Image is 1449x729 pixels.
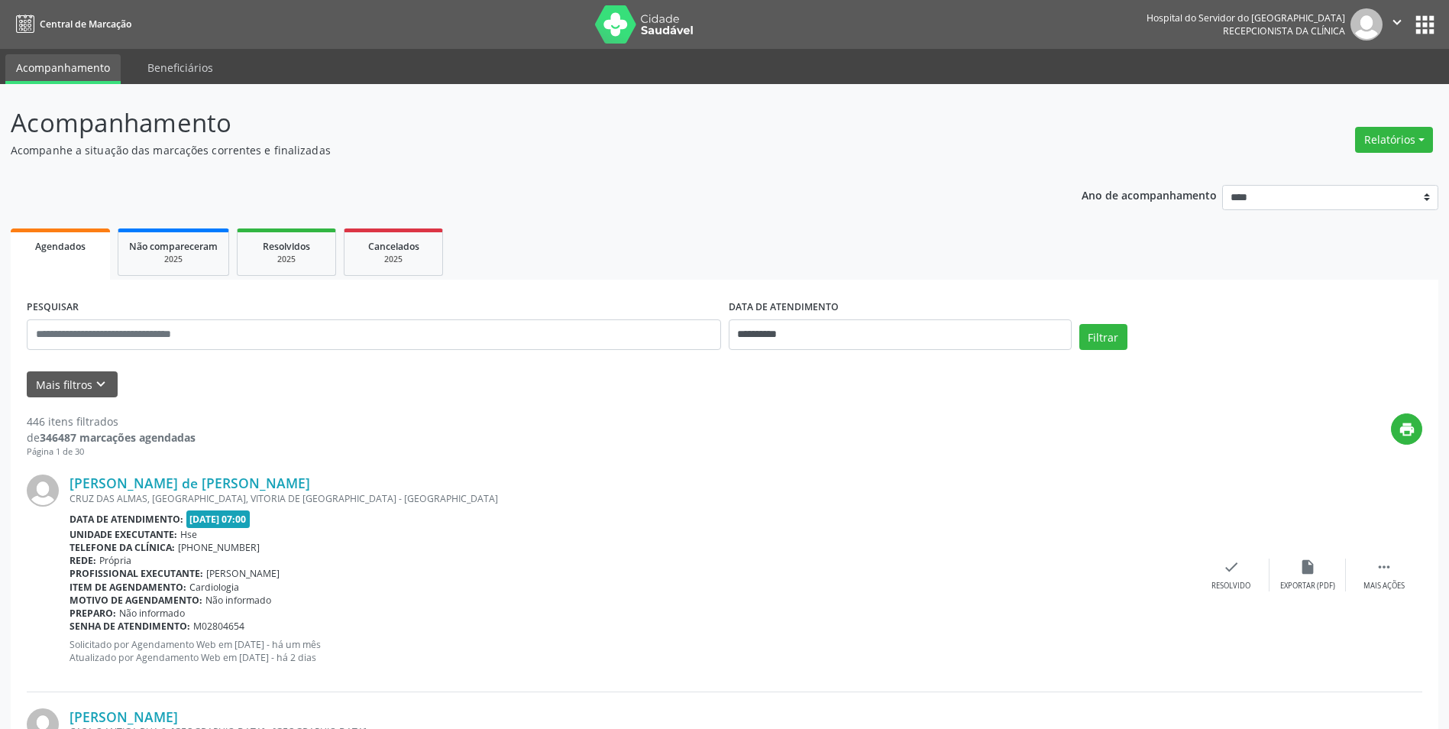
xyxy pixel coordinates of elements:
p: Acompanhe a situação das marcações correntes e finalizadas [11,142,1010,158]
span: Cardiologia [189,581,239,594]
span: [PERSON_NAME] [206,567,280,580]
b: Profissional executante: [70,567,203,580]
img: img [1350,8,1383,40]
p: Ano de acompanhamento [1082,185,1217,204]
span: Agendados [35,240,86,253]
strong: 346487 marcações agendadas [40,430,196,445]
a: Beneficiários [137,54,224,81]
div: CRUZ DAS ALMAS, [GEOGRAPHIC_DATA], VITORIA DE [GEOGRAPHIC_DATA] - [GEOGRAPHIC_DATA] [70,492,1193,505]
b: Data de atendimento: [70,513,183,526]
b: Senha de atendimento: [70,620,190,633]
a: Acompanhamento [5,54,121,84]
span: [DATE] 07:00 [186,510,251,528]
div: Exportar (PDF) [1280,581,1335,591]
button: Relatórios [1355,127,1433,153]
span: Cancelados [368,240,419,253]
b: Item de agendamento: [70,581,186,594]
span: Não informado [119,607,185,620]
span: Hse [180,528,197,541]
span: M02804654 [193,620,244,633]
a: [PERSON_NAME] [70,708,178,725]
div: de [27,429,196,446]
i: check [1223,559,1240,575]
div: 2025 [129,254,218,265]
i: insert_drive_file [1299,559,1316,575]
button: print [1391,413,1422,445]
span: Recepcionista da clínica [1223,24,1345,37]
a: [PERSON_NAME] de [PERSON_NAME] [70,475,310,491]
div: Resolvido [1211,581,1250,591]
i: keyboard_arrow_down [92,376,109,393]
button: Filtrar [1079,324,1127,350]
div: 2025 [248,254,325,265]
div: 2025 [355,254,432,265]
div: Hospital do Servidor do [GEOGRAPHIC_DATA] [1147,11,1345,24]
span: Resolvidos [263,240,310,253]
b: Telefone da clínica: [70,541,175,554]
span: Não informado [205,594,271,607]
b: Motivo de agendamento: [70,594,202,607]
div: Página 1 de 30 [27,446,196,458]
b: Preparo: [70,607,116,620]
div: Mais ações [1363,581,1405,591]
b: Unidade executante: [70,528,177,541]
button:  [1383,8,1412,40]
button: apps [1412,11,1438,38]
p: Acompanhamento [11,104,1010,142]
label: PESQUISAR [27,296,79,319]
span: Própria [99,554,131,567]
label: DATA DE ATENDIMENTO [729,296,839,319]
span: Não compareceram [129,240,218,253]
span: [PHONE_NUMBER] [178,541,260,554]
i:  [1389,14,1405,31]
a: Central de Marcação [11,11,131,37]
img: img [27,475,59,507]
b: Rede: [70,554,96,567]
p: Solicitado por Agendamento Web em [DATE] - há um mês Atualizado por Agendamento Web em [DATE] - h... [70,638,1193,664]
span: Central de Marcação [40,18,131,31]
div: 446 itens filtrados [27,413,196,429]
button: Mais filtroskeyboard_arrow_down [27,371,118,398]
i:  [1376,559,1392,575]
i: print [1399,421,1415,438]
